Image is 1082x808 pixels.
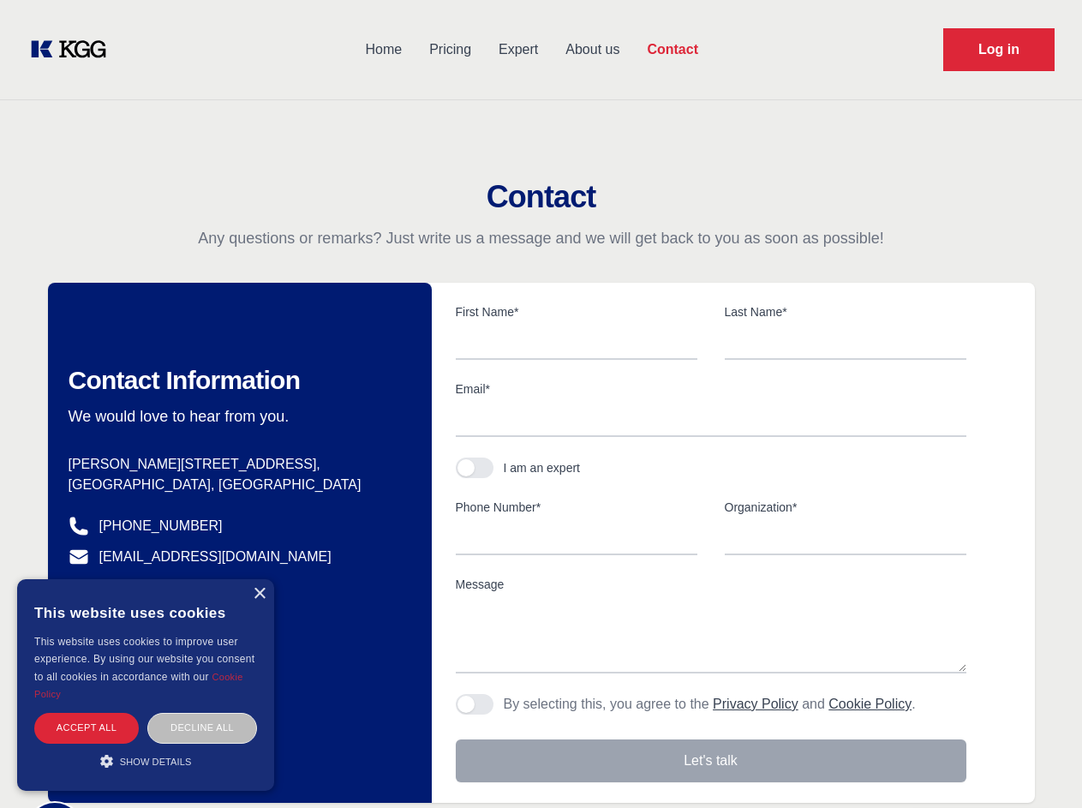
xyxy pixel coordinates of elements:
a: [EMAIL_ADDRESS][DOMAIN_NAME] [99,547,332,567]
a: Pricing [415,27,485,72]
a: @knowledgegategroup [69,578,239,598]
h2: Contact [21,180,1061,214]
div: Close [253,588,266,601]
span: This website uses cookies to improve user experience. By using our website you consent to all coo... [34,636,254,683]
label: Email* [456,380,966,398]
div: This website uses cookies [34,592,257,633]
a: Contact [633,27,712,72]
div: Decline all [147,713,257,743]
div: Accept all [34,713,139,743]
a: Privacy Policy [713,697,798,711]
a: About us [552,27,633,72]
label: Phone Number* [456,499,697,516]
div: I am an expert [504,459,581,476]
a: Request Demo [943,28,1055,71]
a: Cookie Policy [828,697,912,711]
a: Expert [485,27,552,72]
span: Show details [120,757,192,767]
label: First Name* [456,303,697,320]
button: Let's talk [456,739,966,782]
p: [GEOGRAPHIC_DATA], [GEOGRAPHIC_DATA] [69,475,404,495]
a: [PHONE_NUMBER] [99,516,223,536]
label: Organization* [725,499,966,516]
iframe: Chat Widget [996,726,1082,808]
a: Cookie Policy [34,672,243,699]
label: Message [456,576,966,593]
a: Home [351,27,415,72]
p: Any questions or remarks? Just write us a message and we will get back to you as soon as possible! [21,228,1061,248]
h2: Contact Information [69,365,404,396]
p: [PERSON_NAME][STREET_ADDRESS], [69,454,404,475]
a: KOL Knowledge Platform: Talk to Key External Experts (KEE) [27,36,120,63]
p: By selecting this, you agree to the and . [504,694,916,715]
label: Last Name* [725,303,966,320]
div: Show details [34,752,257,769]
p: We would love to hear from you. [69,406,404,427]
